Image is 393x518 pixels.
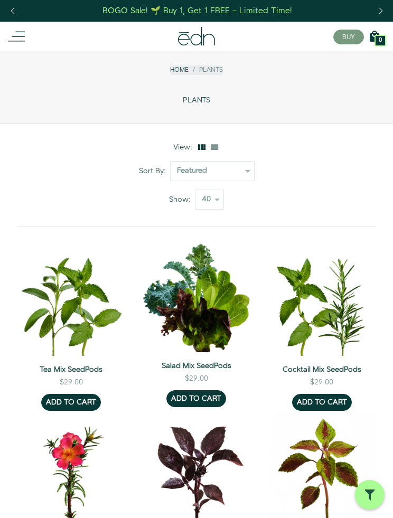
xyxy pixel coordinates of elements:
a: BOGO Sale! 🌱 Buy 1, Get 1 FREE – Limited Time! [102,3,294,19]
img: Cocktail Mix SeedPods [268,244,376,356]
span: 0 [379,37,382,43]
button: ADD TO CART [292,394,352,411]
label: Show: [169,194,195,205]
div: View: [173,142,196,153]
a: Tea Mix SeedPods [17,364,125,375]
a: Home [170,65,189,74]
div: $29.00 [60,377,83,388]
div: BOGO Sale! 🌱 Buy 1, Get 1 FREE – Limited Time! [102,5,292,16]
button: ADD TO CART [41,394,101,411]
li: Plants [189,65,223,74]
div: $29.00 [185,373,208,384]
iframe: Opens a widget where you can find more information [357,486,382,513]
label: Sort By: [139,166,170,176]
button: ADD TO CART [166,390,226,407]
a: Cocktail Mix SeedPods [268,364,376,375]
nav: breadcrumbs [170,65,223,74]
img: Salad Mix SeedPods [142,244,250,352]
img: Tea Mix SeedPods [17,244,125,356]
span: PLANTS [183,96,210,105]
a: Salad Mix SeedPods [142,361,250,371]
div: $29.00 [310,377,333,388]
button: BUY [333,30,364,44]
